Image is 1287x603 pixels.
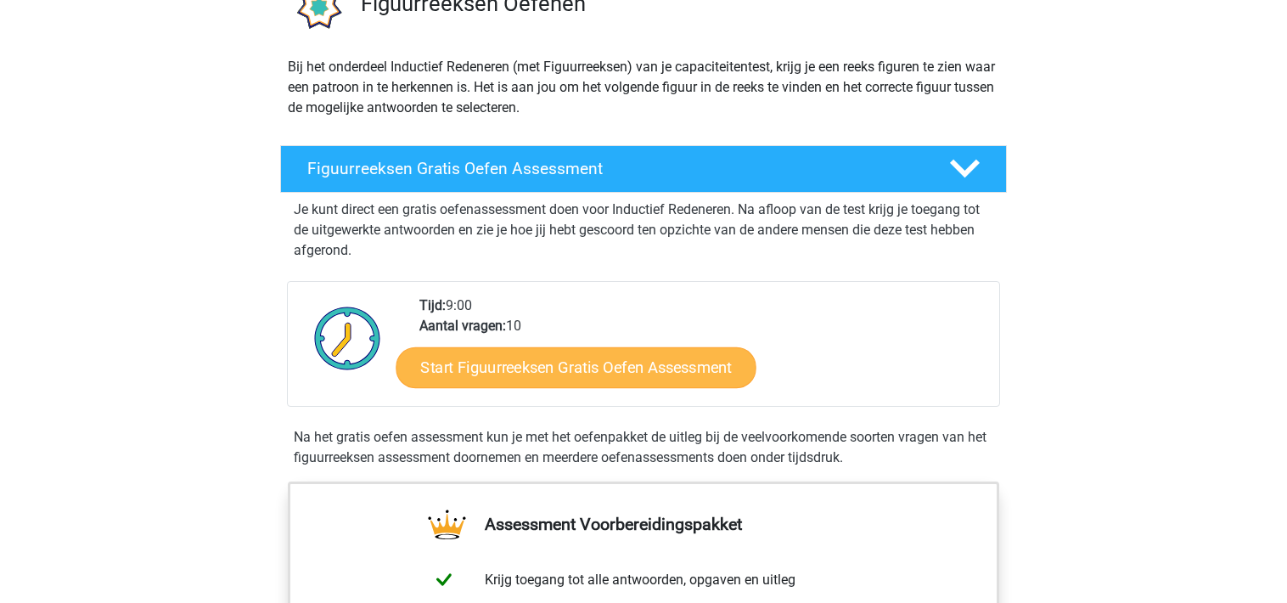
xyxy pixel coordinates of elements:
[273,145,1014,193] a: Figuurreeksen Gratis Oefen Assessment
[419,318,506,334] b: Aantal vragen:
[288,57,999,118] p: Bij het onderdeel Inductief Redeneren (met Figuurreeksen) van je capaciteitentest, krijg je een r...
[307,159,922,178] h4: Figuurreeksen Gratis Oefen Assessment
[287,427,1000,468] div: Na het gratis oefen assessment kun je met het oefenpakket de uitleg bij de veelvoorkomende soorte...
[294,200,993,261] p: Je kunt direct een gratis oefenassessment doen voor Inductief Redeneren. Na afloop van de test kr...
[419,297,446,313] b: Tijd:
[396,347,756,387] a: Start Figuurreeksen Gratis Oefen Assessment
[407,296,998,406] div: 9:00 10
[305,296,391,380] img: Klok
